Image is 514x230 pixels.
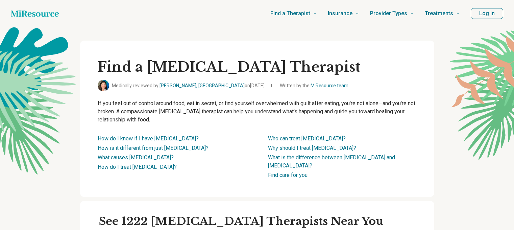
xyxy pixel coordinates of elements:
[245,83,265,88] span: on [DATE]
[98,145,209,151] a: How is it different from just [MEDICAL_DATA]?
[370,9,407,18] span: Provider Types
[98,164,177,170] a: How do I treat [MEDICAL_DATA]?
[98,154,174,161] a: What causes [MEDICAL_DATA]?
[270,9,310,18] span: Find a Therapist
[99,214,426,229] h2: See 1222 [MEDICAL_DATA] Therapists Near You
[268,154,395,169] a: What is the difference between [MEDICAL_DATA] and [MEDICAL_DATA]?
[268,172,308,178] a: Find care for you
[98,135,199,142] a: How do I know if I have [MEDICAL_DATA]?
[280,82,348,89] span: Written by the
[328,9,352,18] span: Insurance
[98,99,417,124] p: If you feel out of control around food, eat in secret, or find yourself overwhelmed with guilt af...
[471,8,503,19] button: Log In
[425,9,453,18] span: Treatments
[160,83,245,88] a: [PERSON_NAME], [GEOGRAPHIC_DATA]
[268,135,346,142] a: Who can treat [MEDICAL_DATA]?
[11,7,59,20] a: Home page
[311,83,348,88] a: MiResource team
[98,58,417,76] h1: Find a [MEDICAL_DATA] Therapist
[112,82,265,89] span: Medically reviewed by
[268,145,356,151] a: Why should I treat [MEDICAL_DATA]?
